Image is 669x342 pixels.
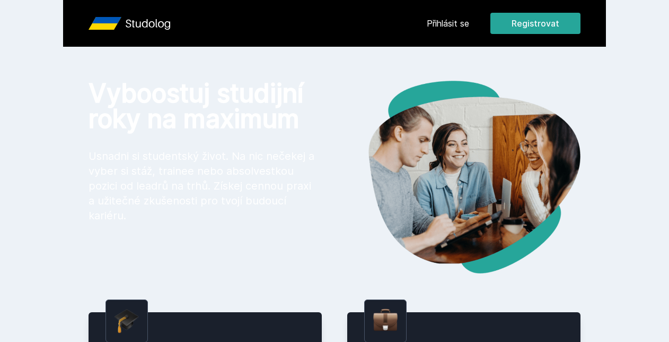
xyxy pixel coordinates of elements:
p: Usnadni si studentský život. Na nic nečekej a vyber si stáž, trainee nebo absolvestkou pozici od ... [89,149,318,223]
a: Přihlásit se [427,17,469,30]
img: hero.png [334,81,580,273]
h1: Vyboostuj studijní roky na maximum [89,81,318,132]
img: graduation-cap.png [115,309,139,334]
img: briefcase.png [373,306,398,334]
button: Registrovat [490,13,580,34]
